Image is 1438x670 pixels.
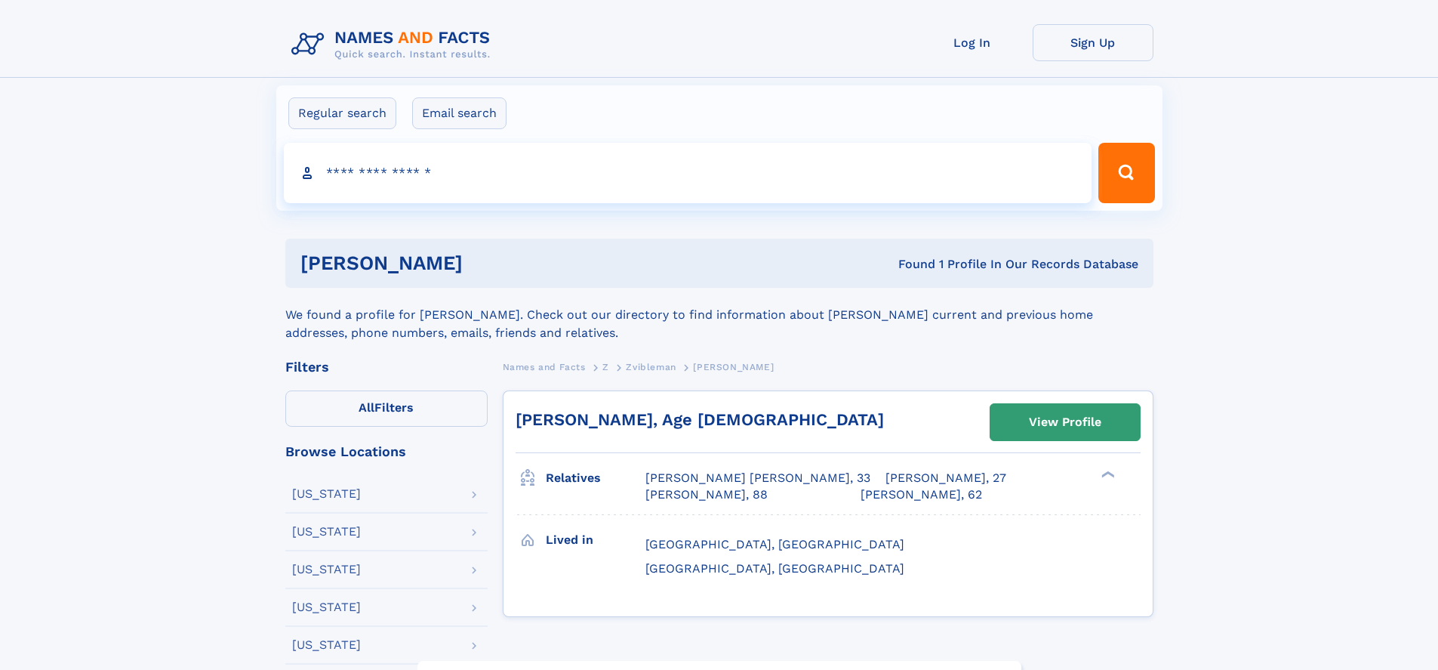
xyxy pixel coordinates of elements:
[300,254,681,273] h1: [PERSON_NAME]
[285,360,488,374] div: Filters
[1098,143,1154,203] button: Search Button
[645,470,870,486] a: [PERSON_NAME] [PERSON_NAME], 33
[292,526,361,538] div: [US_STATE]
[680,256,1138,273] div: Found 1 Profile In Our Records Database
[1029,405,1101,440] div: View Profile
[516,410,884,429] a: [PERSON_NAME], Age [DEMOGRAPHIC_DATA]
[285,391,488,427] label: Filters
[285,24,503,65] img: Logo Names and Facts
[503,357,586,376] a: Names and Facts
[546,465,645,491] h3: Relatives
[645,537,904,551] span: [GEOGRAPHIC_DATA], [GEOGRAPHIC_DATA]
[693,362,774,372] span: [PERSON_NAME]
[412,97,507,129] label: Email search
[626,362,676,372] span: Zvibleman
[1033,24,1153,61] a: Sign Up
[912,24,1033,61] a: Log In
[284,143,1092,203] input: search input
[292,601,361,613] div: [US_STATE]
[292,563,361,576] div: [US_STATE]
[1098,470,1116,480] div: ❯
[645,561,904,576] span: [GEOGRAPHIC_DATA], [GEOGRAPHIC_DATA]
[546,527,645,553] h3: Lived in
[990,404,1140,440] a: View Profile
[288,97,396,129] label: Regular search
[602,362,609,372] span: Z
[285,445,488,459] div: Browse Locations
[645,486,768,503] a: [PERSON_NAME], 88
[285,288,1153,342] div: We found a profile for [PERSON_NAME]. Check out our directory to find information about [PERSON_N...
[861,486,982,503] a: [PERSON_NAME], 62
[626,357,676,376] a: Zvibleman
[359,400,374,415] span: All
[602,357,609,376] a: Z
[292,639,361,651] div: [US_STATE]
[885,470,1006,486] a: [PERSON_NAME], 27
[292,488,361,500] div: [US_STATE]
